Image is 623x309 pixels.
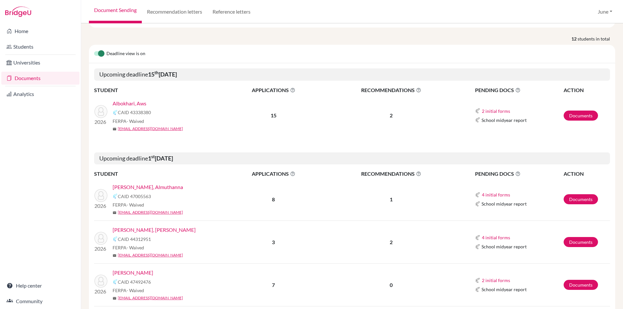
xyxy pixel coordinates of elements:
a: Universities [1,56,79,69]
b: 7 [272,282,275,288]
span: FERPA [113,118,144,125]
p: 2026 [94,245,107,253]
span: CAID 43338380 [118,109,151,116]
span: PENDING DOCS [475,86,563,94]
p: 0 [324,281,459,289]
span: APPLICATIONS [224,86,323,94]
button: 2 initial forms [482,107,510,115]
img: Common App logo [475,201,480,207]
a: Help center [1,279,79,292]
a: Documents [564,194,598,204]
span: mail [113,211,116,215]
img: Bridge-U [5,6,31,17]
a: [PERSON_NAME] [113,269,153,277]
span: APPLICATIONS [224,170,323,178]
span: CAID 47005563 [118,193,151,200]
button: 4 initial forms [482,234,510,241]
p: 2 [324,112,459,119]
img: Common App logo [475,235,480,240]
th: ACTION [563,86,610,94]
span: FERPA [113,201,144,208]
p: 2026 [94,202,107,210]
img: Common App logo [113,194,118,199]
img: Common App logo [113,279,118,284]
b: 3 [272,239,275,245]
img: Common App logo [475,287,480,292]
span: RECOMMENDATIONS [324,86,459,94]
th: ACTION [563,170,610,178]
span: mail [113,296,116,300]
span: School midyear report [482,117,527,124]
a: Albokhari, Aws [113,100,146,107]
h5: Upcoming deadline [94,152,610,165]
sup: th [154,70,159,75]
span: School midyear report [482,286,527,293]
span: - Waived [127,118,144,124]
a: [EMAIL_ADDRESS][DOMAIN_NAME] [118,209,183,215]
p: 2 [324,238,459,246]
img: Common App logo [113,110,118,115]
img: Common App logo [475,278,480,283]
span: Deadline view is on [106,50,145,58]
span: - Waived [127,245,144,250]
button: June [595,6,615,18]
b: 8 [272,196,275,202]
img: Mokhtar, Zaina [94,275,107,288]
span: students in total [578,35,615,42]
b: 15 [DATE] [148,71,177,78]
span: School midyear report [482,243,527,250]
a: [PERSON_NAME], [PERSON_NAME] [113,226,196,234]
img: Common App logo [113,236,118,242]
span: - Waived [127,288,144,293]
p: 2026 [94,118,107,126]
a: Documents [564,237,598,247]
span: PENDING DOCS [475,170,563,178]
span: mail [113,254,116,257]
img: Alshibani, Almuthanna [94,189,107,202]
img: Common App logo [475,244,480,249]
a: [EMAIL_ADDRESS][DOMAIN_NAME] [118,126,183,132]
th: STUDENT [94,86,224,94]
b: 1 [DATE] [148,155,173,162]
button: 2 initial forms [482,277,510,284]
a: Documents [564,280,598,290]
a: [PERSON_NAME], Almuthanna [113,183,183,191]
span: CAID 47492476 [118,279,151,285]
a: Community [1,295,79,308]
span: School midyear report [482,200,527,207]
h5: Upcoming deadline [94,68,610,81]
span: FERPA [113,287,144,294]
img: Common App logo [475,192,480,197]
a: Analytics [1,88,79,101]
span: FERPA [113,244,144,251]
th: STUDENT [94,170,224,178]
a: Home [1,25,79,38]
button: 4 initial forms [482,191,510,198]
p: 2026 [94,288,107,295]
b: 15 [271,112,276,118]
p: 1 [324,196,459,203]
img: Common App logo [475,117,480,123]
a: [EMAIL_ADDRESS][DOMAIN_NAME] [118,295,183,301]
span: CAID 44312951 [118,236,151,243]
img: Jamal, Taha [94,232,107,245]
span: mail [113,127,116,131]
strong: 12 [571,35,578,42]
a: Documents [564,111,598,121]
a: Documents [1,72,79,85]
span: RECOMMENDATIONS [324,170,459,178]
img: Albokhari, Aws [94,105,107,118]
img: Common App logo [475,108,480,113]
a: Students [1,40,79,53]
sup: st [151,154,155,159]
span: - Waived [127,202,144,208]
a: [EMAIL_ADDRESS][DOMAIN_NAME] [118,252,183,258]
